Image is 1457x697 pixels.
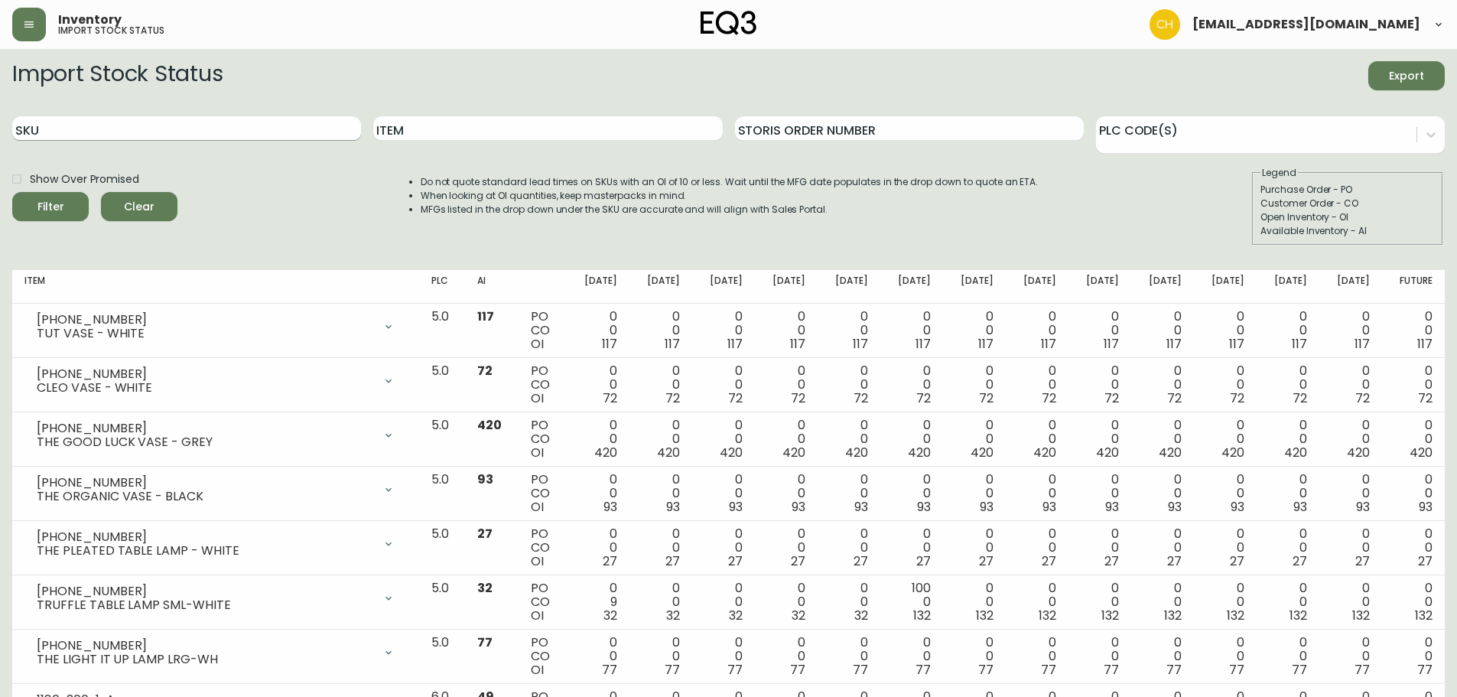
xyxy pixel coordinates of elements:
span: 27 [791,552,805,570]
span: Clear [113,197,165,217]
button: Export [1368,61,1445,90]
span: 420 [1033,444,1056,461]
span: 93 [1356,498,1370,516]
span: 27 [728,552,743,570]
div: [PHONE_NUMBER] [37,639,373,653]
th: [DATE] [567,270,629,304]
span: 117 [665,335,680,353]
div: 0 0 [830,310,868,351]
span: 72 [728,389,743,407]
span: 420 [908,444,931,461]
span: 420 [782,444,805,461]
div: 0 0 [830,419,868,460]
span: 132 [1227,607,1244,624]
th: [DATE] [1194,270,1257,304]
div: TUT VASE - WHITE [37,327,373,340]
div: PO CO [531,581,554,623]
div: 0 0 [767,419,805,460]
div: 0 0 [955,527,994,568]
span: 420 [1221,444,1244,461]
div: 0 0 [579,364,617,405]
div: 0 0 [1018,364,1056,405]
span: 77 [1292,661,1307,679]
div: 0 0 [1018,636,1056,677]
div: 0 0 [579,310,617,351]
div: 0 0 [1206,581,1244,623]
div: 0 0 [1206,473,1244,514]
div: 0 0 [1081,636,1119,677]
div: 0 0 [579,473,617,514]
legend: Legend [1260,166,1298,180]
div: 0 0 [1081,364,1119,405]
th: [DATE] [755,270,818,304]
span: 32 [792,607,805,624]
div: 0 0 [1269,636,1307,677]
div: 0 0 [704,364,743,405]
span: 77 [1417,661,1433,679]
div: 0 0 [642,364,680,405]
span: 93 [1168,498,1182,516]
div: 0 0 [704,310,743,351]
div: 0 0 [1081,473,1119,514]
span: 132 [1415,607,1433,624]
th: [DATE] [629,270,692,304]
div: 0 0 [1332,419,1370,460]
span: 93 [917,498,931,516]
th: Future [1382,270,1445,304]
span: 72 [665,389,680,407]
span: 420 [1347,444,1370,461]
div: 0 0 [893,310,931,351]
div: Customer Order - CO [1260,197,1435,210]
div: 0 0 [767,473,805,514]
span: 117 [1417,335,1433,353]
span: 93 [1419,498,1433,516]
span: 420 [845,444,868,461]
span: 420 [477,416,502,434]
div: 0 0 [830,473,868,514]
span: 72 [603,389,617,407]
span: 72 [1355,389,1370,407]
div: 0 0 [1394,581,1433,623]
span: Export [1381,67,1433,86]
img: logo [701,11,757,35]
div: 0 0 [642,636,680,677]
span: 93 [1042,498,1056,516]
th: [DATE] [1257,270,1319,304]
span: 27 [1293,552,1307,570]
span: OI [531,335,544,353]
span: 93 [980,498,994,516]
span: 72 [1104,389,1119,407]
span: 27 [916,552,931,570]
span: 420 [594,444,617,461]
span: 117 [1041,335,1056,353]
h2: Import Stock Status [12,61,223,90]
div: 0 0 [1143,581,1182,623]
div: 0 0 [1269,527,1307,568]
div: 0 0 [955,364,994,405]
div: 0 0 [1394,636,1433,677]
span: 77 [1229,661,1244,679]
span: 27 [603,552,617,570]
span: 132 [1101,607,1119,624]
span: 77 [916,661,931,679]
div: 0 0 [1143,364,1182,405]
div: 0 0 [1143,527,1182,568]
div: 0 0 [1081,581,1119,623]
td: 5.0 [419,304,465,358]
div: 0 0 [704,636,743,677]
div: 0 0 [1332,527,1370,568]
div: 0 0 [955,636,994,677]
span: 72 [791,389,805,407]
th: [DATE] [943,270,1006,304]
div: [PHONE_NUMBER]THE ORGANIC VASE - BLACK [24,473,407,506]
span: 77 [1104,661,1119,679]
span: 93 [1293,498,1307,516]
span: 117 [602,335,617,353]
div: 0 0 [1018,527,1056,568]
div: 0 0 [1332,581,1370,623]
span: 27 [477,525,493,542]
div: 0 0 [704,527,743,568]
div: 0 0 [642,581,680,623]
span: 93 [666,498,680,516]
span: 77 [727,661,743,679]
